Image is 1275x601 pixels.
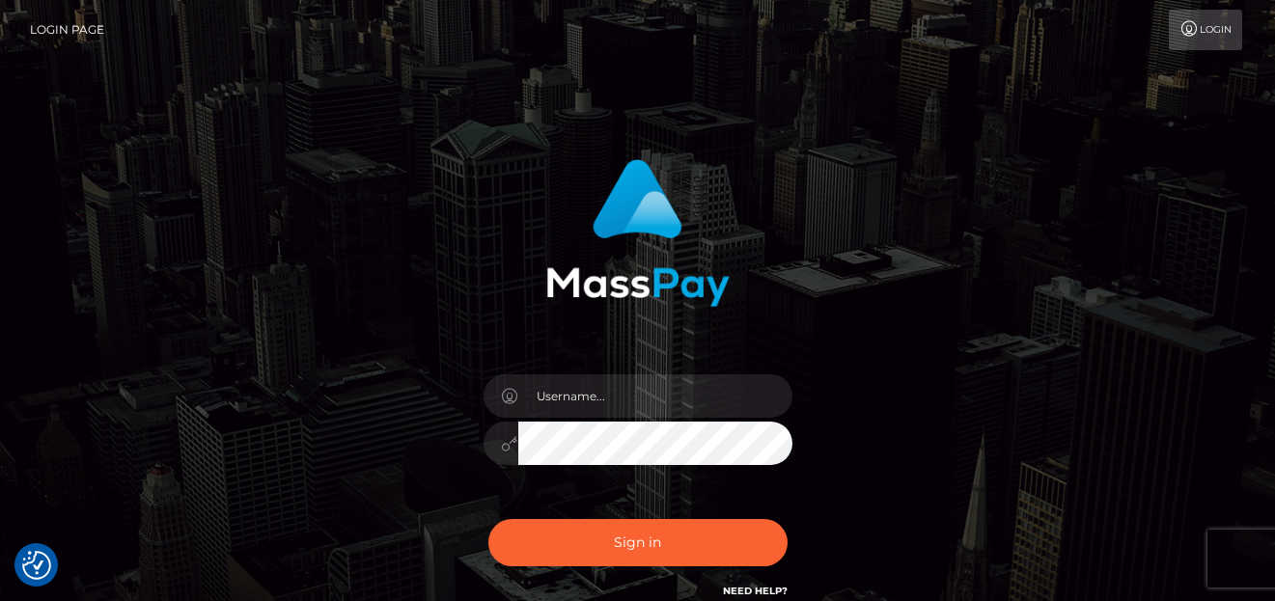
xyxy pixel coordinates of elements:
[518,374,792,418] input: Username...
[488,519,788,566] button: Sign in
[546,159,730,307] img: MassPay Login
[30,10,104,50] a: Login Page
[1169,10,1242,50] a: Login
[723,585,788,597] a: Need Help?
[22,551,51,580] img: Revisit consent button
[22,551,51,580] button: Consent Preferences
